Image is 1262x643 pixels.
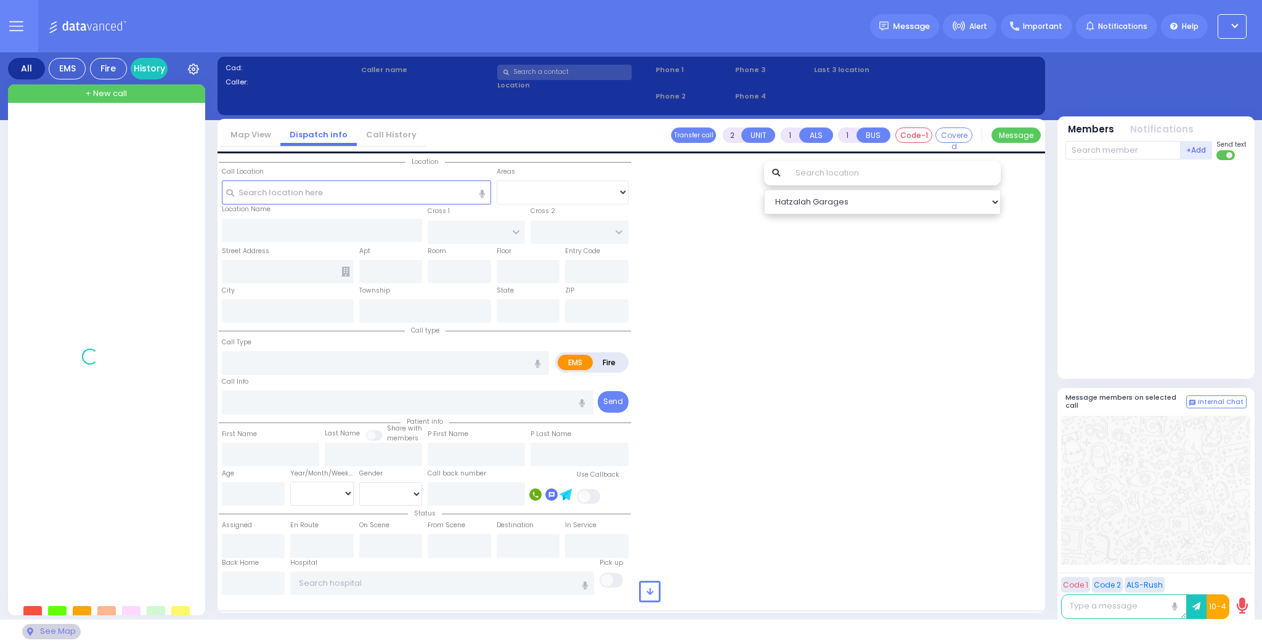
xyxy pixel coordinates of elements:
span: Phone 1 [656,65,731,75]
label: EMS [558,355,593,370]
input: Search a contact [497,65,632,80]
input: Search member [1065,141,1181,160]
label: Call Type [222,338,251,347]
span: Notifications [1098,21,1147,32]
label: Location [497,80,652,91]
a: Map View [221,129,280,140]
span: + New call [86,87,127,100]
label: Age [222,469,234,479]
span: Patient info [401,417,449,426]
label: Back Home [222,558,259,568]
button: UNIT [741,127,775,143]
span: Help [1182,21,1199,32]
button: Message [991,127,1041,143]
span: Important [1023,21,1062,32]
label: Entry Code [565,246,600,256]
input: Search location [788,161,1001,185]
label: Caller: [226,77,357,87]
span: Phone 2 [656,91,731,102]
label: Destination [497,520,534,530]
span: Phone 4 [735,91,810,102]
button: BUS [857,127,890,143]
button: ALS-Rush [1125,577,1165,592]
button: ALS [799,127,833,143]
label: Use Callback [577,470,619,480]
label: P First Name [428,429,468,439]
label: Apt [359,246,370,256]
label: Cad: [226,63,357,73]
button: Notifications [1130,123,1194,137]
button: Internal Chat [1186,395,1247,409]
small: Share with [387,424,422,433]
label: P Last Name [531,429,571,439]
button: Code-1 [895,127,932,143]
label: Location Name [222,204,271,214]
label: Call back number [428,469,486,479]
span: Location [405,157,445,166]
span: members [387,434,418,443]
label: Areas [497,167,515,177]
label: ZIP [565,286,574,296]
label: Last 3 location [814,65,926,75]
label: Street Address [222,246,269,256]
button: Code 1 [1061,577,1090,592]
button: Send [598,391,629,413]
button: 10-4 [1207,594,1229,619]
div: All [8,58,45,79]
span: Status [408,509,442,518]
div: Fire [90,58,127,79]
label: City [222,286,235,296]
label: Assigned [222,520,252,530]
label: First Name [222,429,257,439]
label: On Scene [359,520,389,530]
a: History [131,58,168,79]
label: Cross 1 [428,206,450,216]
span: Internal Chat [1198,398,1244,406]
label: En Route [290,520,319,530]
label: Gender [359,469,383,479]
label: State [497,286,514,296]
button: +Add [1181,141,1213,160]
label: Caller name [361,65,493,75]
span: Message [893,20,930,33]
label: Fire [592,355,627,370]
div: Year/Month/Week/Day [290,469,354,479]
label: Last Name [325,429,360,439]
a: Dispatch info [280,129,357,140]
label: In Service [565,520,596,530]
div: See map [22,624,80,639]
a: Call History [357,129,426,140]
button: Transfer call [671,127,716,143]
label: Call Location [222,167,264,177]
button: Members [1068,123,1114,137]
label: Turn off text [1216,149,1236,161]
button: Code 2 [1092,577,1123,592]
span: Phone 3 [735,65,810,75]
label: From Scene [428,520,465,530]
img: comment-alt.png [1189,400,1195,406]
span: Alert [969,21,987,32]
span: Call type [405,326,446,335]
span: Other building occupants [341,267,350,277]
div: EMS [49,58,86,79]
label: Township [359,286,390,296]
img: message.svg [879,22,889,31]
label: Room [428,246,446,256]
button: Covered [935,127,972,143]
input: Search location here [222,180,491,204]
label: Floor [497,246,511,256]
h5: Message members on selected call [1065,394,1186,410]
img: Logo [49,18,131,34]
label: Call Info [222,377,248,387]
input: Search hospital [290,572,594,595]
label: Pick up [600,558,623,568]
label: Cross 2 [531,206,555,216]
span: Send text [1216,140,1247,149]
label: Hospital [290,558,317,568]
